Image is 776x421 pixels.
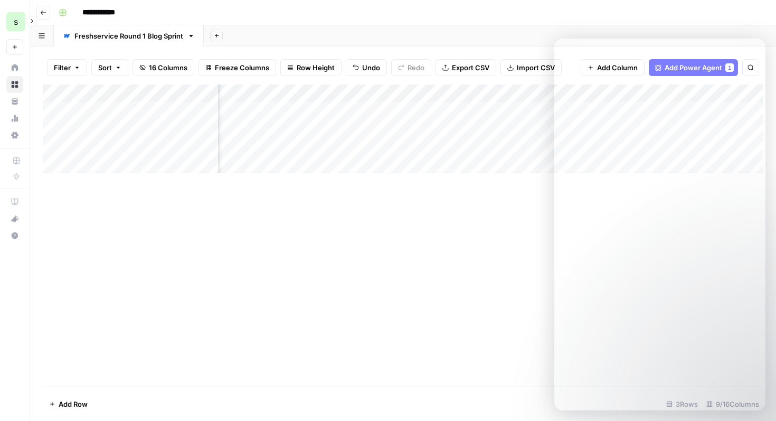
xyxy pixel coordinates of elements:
[6,193,23,210] a: AirOps Academy
[280,59,342,76] button: Row Height
[74,31,183,41] div: Freshservice Round 1 Blog Sprint
[133,59,194,76] button: 16 Columns
[6,93,23,110] a: Your Data
[98,62,112,73] span: Sort
[6,59,23,76] a: Home
[54,25,204,46] a: Freshservice Round 1 Blog Sprint
[14,15,18,28] span: s
[6,76,23,93] a: Browse
[500,59,562,76] button: Import CSV
[6,210,23,227] button: What's new?
[346,59,387,76] button: Undo
[54,62,71,73] span: Filter
[149,62,187,73] span: 16 Columns
[47,59,87,76] button: Filter
[59,399,88,409] span: Add Row
[7,211,23,227] div: What's new?
[6,127,23,144] a: Settings
[91,59,128,76] button: Sort
[362,62,380,73] span: Undo
[554,39,765,410] iframe: Intercom live chat
[6,110,23,127] a: Usage
[517,62,555,73] span: Import CSV
[408,62,424,73] span: Redo
[452,62,489,73] span: Export CSV
[43,396,94,413] button: Add Row
[6,227,23,244] button: Help + Support
[391,59,431,76] button: Redo
[198,59,276,76] button: Freeze Columns
[215,62,269,73] span: Freeze Columns
[436,59,496,76] button: Export CSV
[297,62,335,73] span: Row Height
[6,8,23,35] button: Workspace: saasgenie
